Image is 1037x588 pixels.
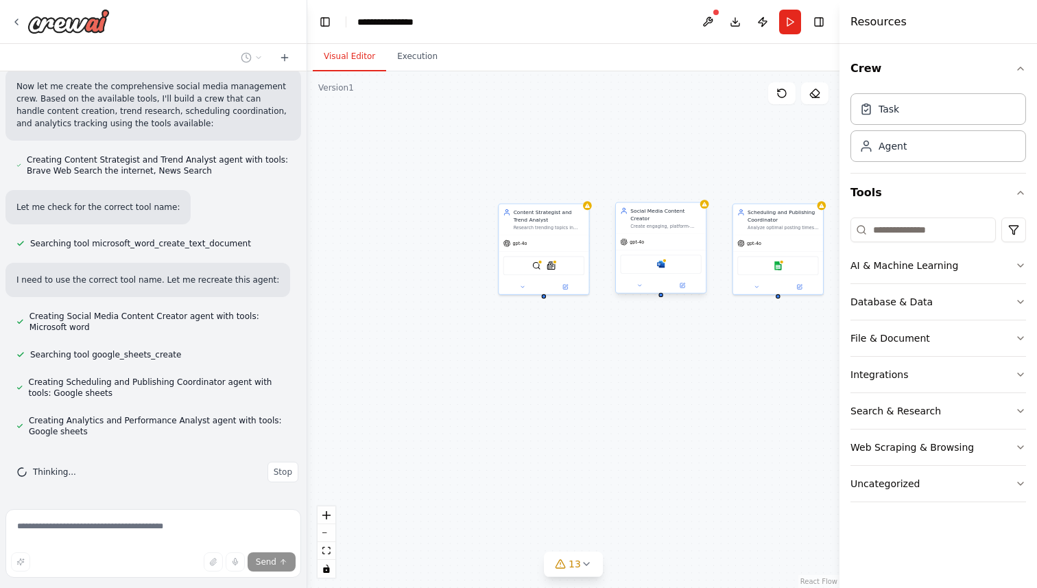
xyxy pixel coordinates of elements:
[274,49,296,66] button: Start a new chat
[778,283,820,292] button: Open in side panel
[318,560,335,578] button: toggle interactivity
[850,368,908,381] div: Integrations
[850,331,930,345] div: File & Document
[27,154,290,176] span: Creating Content Strategist and Trend Analyst agent with tools: Brave Web Search the internet, Ne...
[850,357,1026,392] button: Integrations
[544,552,603,577] button: 13
[879,139,907,153] div: Agent
[800,578,837,585] a: React Flow attribution
[318,506,335,524] button: zoom in
[386,43,449,71] button: Execution
[850,88,1026,173] div: Crew
[850,248,1026,283] button: AI & Machine Learning
[850,212,1026,513] div: Tools
[809,12,829,32] button: Hide right sidebar
[850,174,1026,212] button: Tools
[30,238,251,249] span: Searching tool microsoft_word_create_text_document
[850,440,974,454] div: Web Scraping & Browsing
[630,239,644,245] span: gpt-4o
[267,462,298,482] button: Stop
[27,9,110,34] img: Logo
[204,552,223,572] button: Upload files
[732,204,824,295] div: Scheduling and Publishing CoordinatorAnalyze optimal posting times for {social_media_platforms}, ...
[30,349,181,360] span: Searching tool google_sheets_create
[16,274,279,286] p: I need to use the correct tool name. Let me recreate this agent:
[747,240,761,246] span: gpt-4o
[11,552,30,572] button: Improve this prompt
[498,204,589,295] div: Content Strategist and Trend AnalystResearch trending topics in {industry}, analyze engagement pa...
[850,49,1026,88] button: Crew
[569,557,581,571] span: 13
[256,556,276,567] span: Send
[850,14,907,30] h4: Resources
[774,261,783,270] img: Google sheets
[235,49,268,66] button: Switch to previous chat
[850,295,933,309] div: Database & Data
[29,377,290,399] span: Creating Scheduling and Publishing Coordinator agent with tools: Google sheets
[318,542,335,560] button: fit view
[33,467,76,478] span: Thinking...
[850,393,1026,429] button: Search & Research
[630,223,701,229] div: Create engaging, platform-specific social media content based on trending topics and strategic in...
[357,15,428,29] nav: breadcrumb
[545,283,586,292] button: Open in side panel
[850,284,1026,320] button: Database & Data
[514,224,584,231] div: Research trending topics in {industry}, analyze engagement patterns, and create strategic content...
[318,506,335,578] div: React Flow controls
[850,259,958,272] div: AI & Machine Learning
[850,430,1026,465] button: Web Scraping & Browsing
[274,467,292,478] span: Stop
[748,224,818,231] div: Analyze optimal posting times for {social_media_platforms}, create detailed publishing schedules,...
[630,207,701,222] div: Social Media Content Creator
[514,209,584,223] div: Content Strategist and Trend Analyst
[662,281,703,290] button: Open in side panel
[318,82,354,93] div: Version 1
[315,12,335,32] button: Hide left sidebar
[532,261,541,270] img: BraveSearchTool
[656,260,665,269] img: Microsoft word
[29,311,290,333] span: Creating Social Media Content Creator agent with tools: Microsoft word
[248,552,296,572] button: Send
[850,404,941,418] div: Search & Research
[16,80,290,130] p: Now let me create the comprehensive social media management crew. Based on the available tools, I...
[748,209,818,223] div: Scheduling and Publishing Coordinator
[29,415,290,437] span: Creating Analytics and Performance Analyst agent with tools: Google sheets
[850,477,920,491] div: Uncategorized
[850,466,1026,502] button: Uncategorized
[850,320,1026,356] button: File & Document
[318,524,335,542] button: zoom out
[615,204,706,295] div: Social Media Content CreatorCreate engaging, platform-specific social media content based on tren...
[879,102,899,116] div: Task
[313,43,386,71] button: Visual Editor
[226,552,245,572] button: Click to speak your automation idea
[547,261,556,270] img: SerplyNewsSearchTool
[16,201,180,213] p: Let me check for the correct tool name:
[513,240,527,246] span: gpt-4o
